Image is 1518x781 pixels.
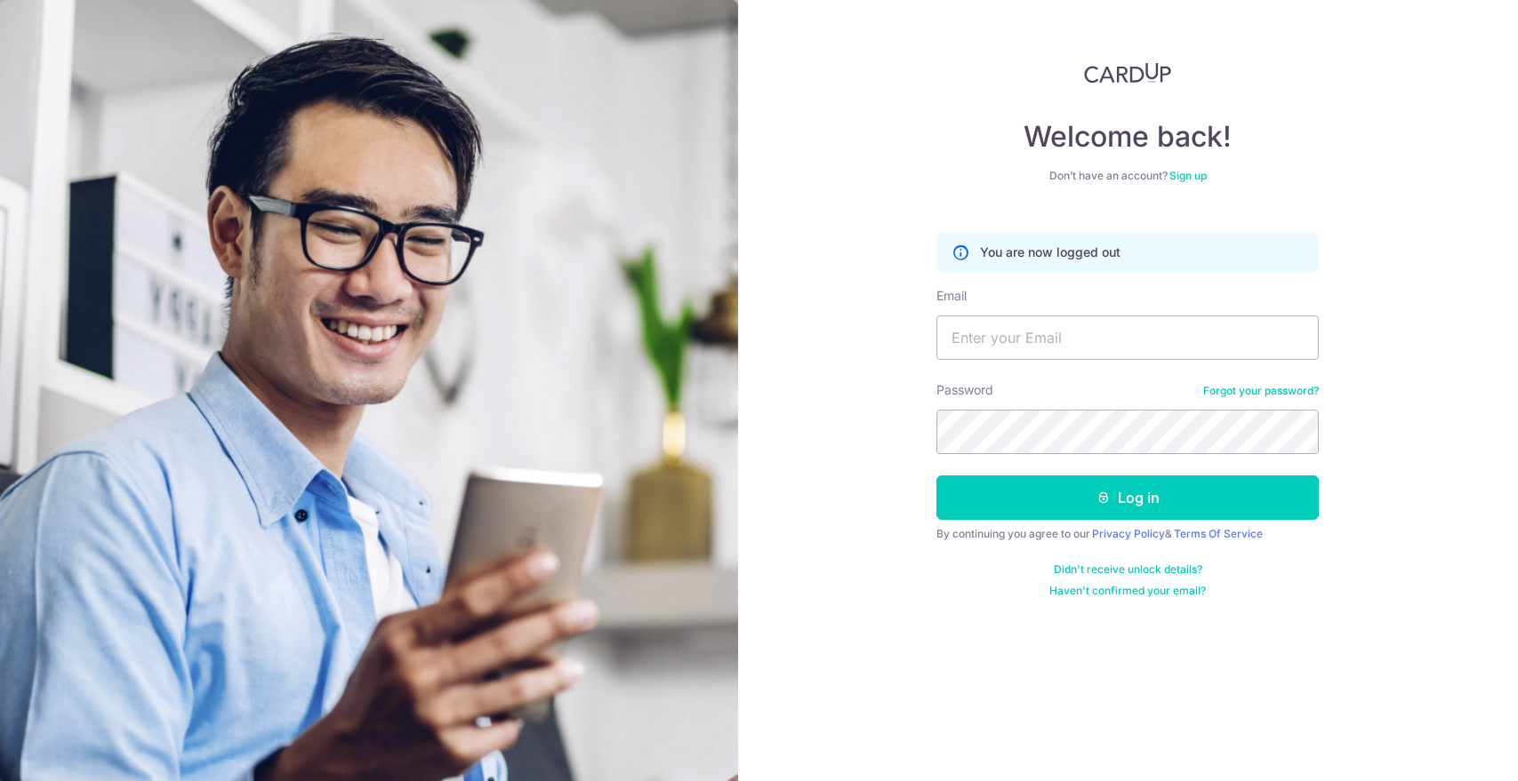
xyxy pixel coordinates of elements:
[1054,562,1202,577] a: Didn't receive unlock details?
[936,119,1319,155] h4: Welcome back!
[936,475,1319,520] button: Log in
[1174,527,1263,540] a: Terms Of Service
[936,381,993,399] label: Password
[1049,584,1206,598] a: Haven't confirmed your email?
[936,527,1319,541] div: By continuing you agree to our &
[1092,527,1165,540] a: Privacy Policy
[936,287,967,305] label: Email
[1169,169,1207,182] a: Sign up
[980,243,1120,261] p: You are now logged out
[936,315,1319,360] input: Enter your Email
[936,169,1319,183] div: Don’t have an account?
[1203,384,1319,398] a: Forgot your password?
[1084,62,1171,84] img: CardUp Logo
